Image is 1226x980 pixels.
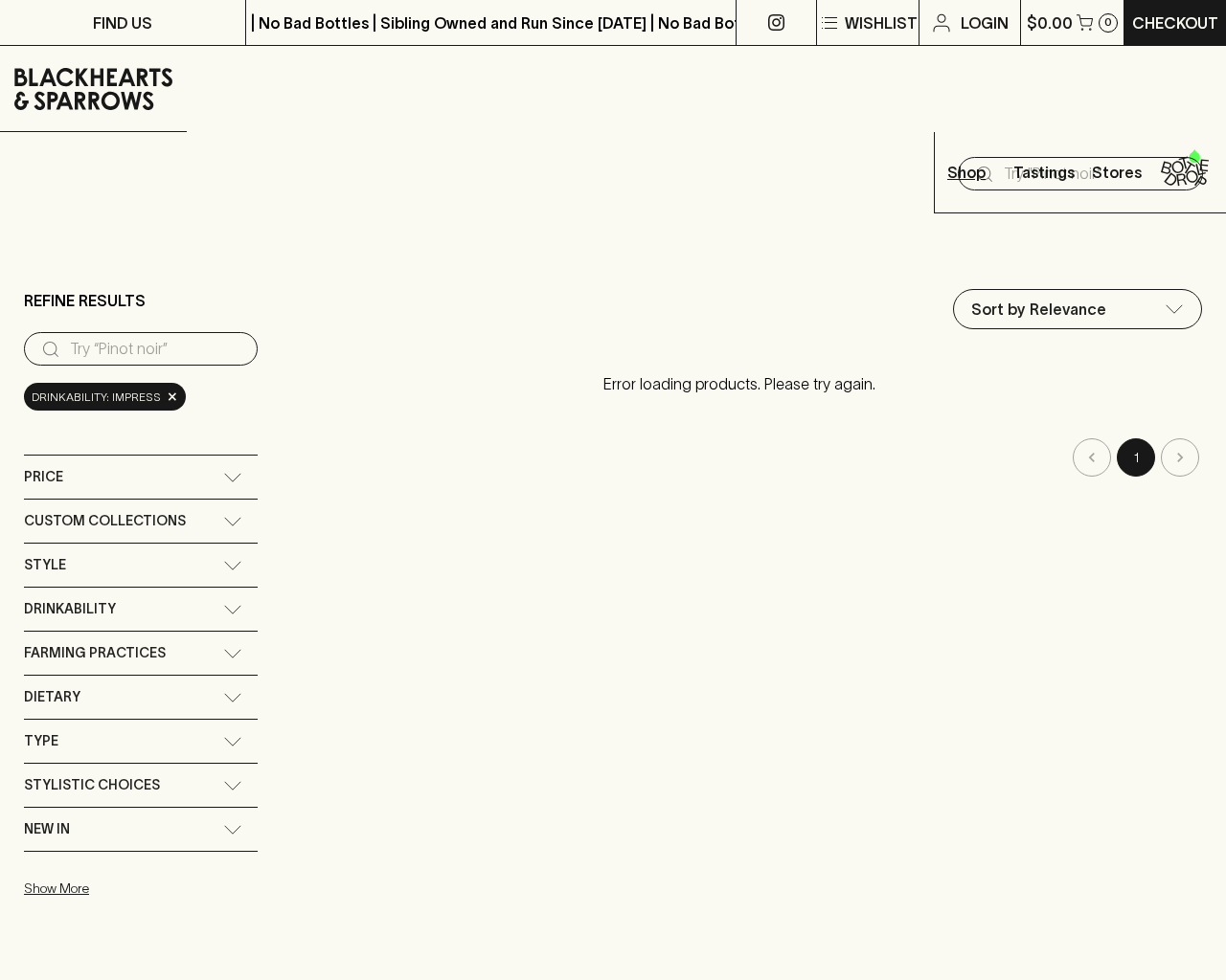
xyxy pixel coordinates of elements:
span: Custom Collections [24,509,186,533]
p: FIND US [93,11,152,34]
p: 0 [1104,17,1112,28]
div: Type [24,720,258,763]
span: Drinkability [24,597,116,621]
span: drinkability: impress [32,388,161,407]
p: Error loading products. Please try again. [277,353,1202,414]
div: Custom Collections [24,500,258,543]
div: Style [24,544,258,587]
span: Farming Practices [24,641,166,665]
input: Try “Pinot noir” [70,334,242,365]
div: Dietary [24,676,258,719]
p: Checkout [1132,11,1218,34]
span: × [167,387,178,407]
div: New In [24,808,258,851]
span: Stylistic Choices [24,773,160,797]
button: page 1 [1117,438,1155,477]
button: Show More [24,869,275,908]
div: Sort by Relevance [954,290,1201,328]
p: Shop [947,161,986,184]
div: Stylistic Choices [24,764,258,807]
span: Type [24,729,58,753]
p: Sort by Relevance [971,298,1106,321]
span: Dietary [24,685,80,709]
p: $0.00 [1027,11,1073,34]
button: Shop [935,132,1008,212]
span: Price [24,465,63,489]
div: Drinkability [24,588,258,631]
input: Try "Pinot noir" [1004,159,1188,189]
div: Farming Practices [24,632,258,675]
p: Wishlist [845,11,918,34]
p: Refine Results [24,289,146,312]
span: Style [24,553,66,577]
p: Login [961,11,1009,34]
span: New In [24,817,70,841]
nav: pagination navigation [277,438,1202,477]
a: Stores [1080,132,1153,212]
div: Price [24,456,258,499]
a: Tastings [1008,132,1080,212]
